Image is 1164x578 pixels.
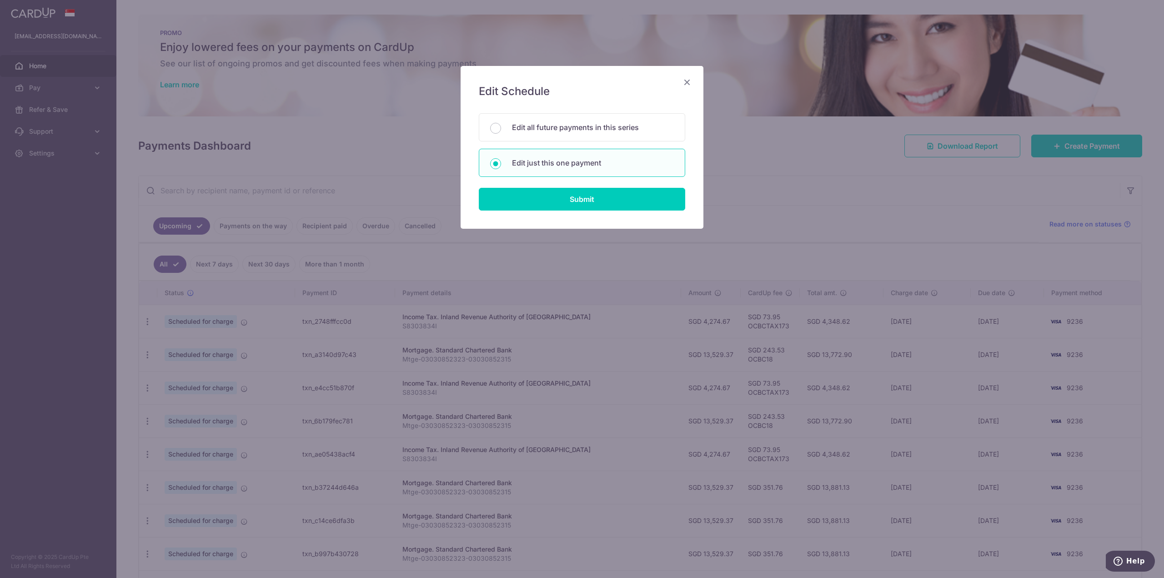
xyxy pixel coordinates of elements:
[1106,551,1155,573] iframe: Opens a widget where you can find more information
[682,77,692,88] button: Close
[479,188,685,211] input: Submit
[512,122,674,133] p: Edit all future payments in this series
[512,157,674,168] p: Edit just this one payment
[479,84,685,99] h5: Edit Schedule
